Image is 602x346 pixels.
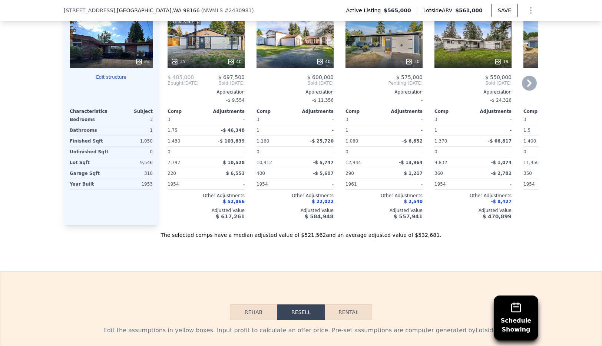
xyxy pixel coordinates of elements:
span: 7,797 [168,160,180,165]
span: Sold [DATE] [434,80,512,86]
span: 0 [523,149,526,154]
button: Rental [325,304,372,320]
div: 30 [405,58,420,65]
div: Comp [345,108,384,114]
div: 1 [257,125,294,136]
span: , [GEOGRAPHIC_DATA] [115,7,200,14]
div: 1953 [113,179,153,189]
div: 1 [434,125,472,136]
span: 0 [434,149,437,154]
div: - [297,147,334,157]
span: -$ 46,348 [221,128,245,133]
span: $561,000 [455,7,483,13]
div: Comp [257,108,295,114]
span: NWMLS [203,7,223,13]
span: $ 617,261 [216,213,245,219]
div: 1954 [257,179,294,189]
div: 19 [494,58,509,65]
span: 1,430 [168,138,180,144]
span: 350 [523,171,532,176]
span: $ 584,948 [305,213,334,219]
button: Rehab [230,304,277,320]
div: - [208,179,245,189]
span: -$ 5,607 [313,171,334,176]
span: 0 [345,149,348,154]
div: - [386,125,423,136]
span: 3 [257,117,259,122]
span: 220 [168,171,176,176]
span: -$ 24,326 [490,98,512,103]
span: 9,832 [434,160,447,165]
div: - [297,179,334,189]
div: Other Adjustments [345,193,423,199]
div: 40 [227,58,242,65]
div: Adjustments [206,108,245,114]
div: Adjustments [384,108,423,114]
span: 3 [523,117,526,122]
div: Comp [434,108,473,114]
div: - [474,125,512,136]
span: $ 22,022 [312,199,334,204]
div: - [386,179,423,189]
span: Sold [DATE] [199,80,245,86]
div: - [386,147,423,157]
span: $ 6,553 [226,171,245,176]
span: Sold [DATE] [257,80,334,86]
div: Comp [168,108,206,114]
span: [STREET_ADDRESS] [64,7,115,14]
button: ScheduleShowing [494,296,538,340]
div: The selected comps have a median adjusted value of $521,562 and an average adjusted value of $532... [64,225,538,239]
span: 360 [434,171,443,176]
span: $565,000 [384,7,411,14]
span: , WA 98166 [171,7,199,13]
button: SAVE [492,4,517,17]
div: Subject [111,108,153,114]
span: $ 575,000 [396,74,423,80]
div: Appreciation [434,89,512,95]
div: Appreciation [257,89,334,95]
div: [DATE] [168,80,199,86]
div: Appreciation [345,89,423,95]
span: 400 [257,171,265,176]
div: Adjusted Value [345,208,423,213]
span: $ 697,500 [218,74,245,80]
div: Lot Sqft [70,157,110,168]
div: 1 [345,125,383,136]
span: Pending [DATE] [345,80,423,86]
div: ( ) [201,7,254,14]
div: 310 [113,168,153,179]
span: $ 2,540 [404,199,423,204]
span: 10,912 [257,160,272,165]
div: Unfinished Sqft [70,147,110,157]
div: 1954 [434,179,472,189]
div: - [208,147,245,157]
div: Adjusted Value [168,208,245,213]
div: Appreciation [523,89,601,95]
div: - [297,114,334,125]
span: 0 [168,149,171,154]
span: -$ 5,747 [313,160,334,165]
span: -$ 9,554 [226,98,245,103]
div: 40 [316,58,331,65]
div: 1.75 [168,125,205,136]
span: $ 550,000 [485,74,512,80]
div: - [208,114,245,125]
button: Resell [277,304,325,320]
button: Edit structure [70,74,153,80]
div: Characteristics [70,108,111,114]
span: -$ 8,427 [491,199,512,204]
span: 0 [257,149,259,154]
div: 23 [135,58,150,65]
span: -$ 103,839 [218,138,245,144]
div: 1954 [168,179,205,189]
div: 1954 [523,179,560,189]
span: -$ 13,964 [399,160,423,165]
span: 1,400 [523,138,536,144]
span: 1,370 [434,138,447,144]
span: 12,944 [345,160,361,165]
div: 9,546 [113,157,153,168]
div: Finished Sqft [70,136,110,146]
div: Garage Sqft [70,168,110,179]
div: Adjusted Value [434,208,512,213]
div: Appreciation [168,89,245,95]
